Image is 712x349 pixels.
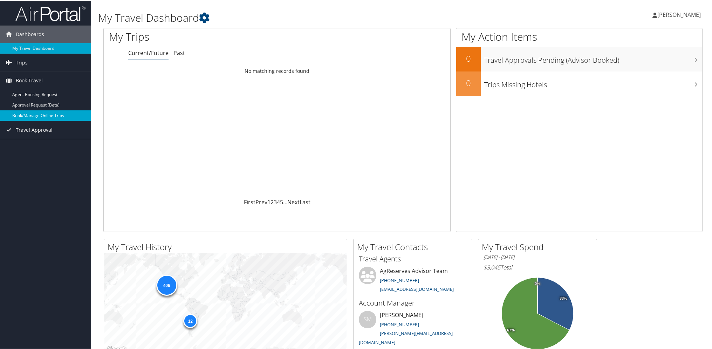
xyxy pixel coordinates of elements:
li: AgReserves Advisor Team [355,266,470,295]
span: Dashboards [16,25,44,42]
img: airportal-logo.png [15,5,85,21]
a: 3 [274,198,277,205]
a: 0Trips Missing Hotels [456,71,702,95]
span: $3,045 [484,263,500,271]
a: Next [287,198,300,205]
span: [PERSON_NAME] [657,10,701,18]
h1: My Action Items [456,29,702,43]
span: Trips [16,53,28,71]
h1: My Travel Dashboard [98,10,505,25]
a: 4 [277,198,280,205]
div: 406 [156,274,177,295]
h6: Total [484,263,591,271]
h2: 0 [456,52,481,64]
a: [PHONE_NUMBER] [380,276,419,283]
div: 12 [183,313,197,327]
h3: Travel Approvals Pending (Advisor Booked) [484,51,702,64]
h2: My Travel Spend [482,240,597,252]
h3: Trips Missing Hotels [484,76,702,89]
a: Current/Future [128,48,169,56]
h2: 0 [456,76,481,88]
a: 0Travel Approvals Pending (Advisor Booked) [456,46,702,71]
h2: My Travel Contacts [357,240,472,252]
a: [EMAIL_ADDRESS][DOMAIN_NAME] [380,285,454,292]
li: [PERSON_NAME] [355,310,470,348]
span: Travel Approval [16,121,53,138]
a: 1 [267,198,271,205]
span: … [283,198,287,205]
a: [PHONE_NUMBER] [380,321,419,327]
h2: My Travel History [108,240,347,252]
a: [PERSON_NAME] [652,4,708,25]
a: [PERSON_NAME][EMAIL_ADDRESS][DOMAIN_NAME] [359,329,453,345]
h3: Account Manager [359,297,467,307]
a: Past [173,48,185,56]
a: 5 [280,198,283,205]
div: SM [359,310,376,328]
td: No matching records found [104,64,450,77]
a: First [244,198,255,205]
tspan: 33% [560,296,567,300]
span: Book Travel [16,71,43,89]
tspan: 0% [535,281,540,285]
h6: [DATE] - [DATE] [484,253,591,260]
h3: Travel Agents [359,253,467,263]
tspan: 67% [507,328,515,332]
h1: My Trips [109,29,301,43]
a: Last [300,198,310,205]
a: 2 [271,198,274,205]
a: Prev [255,198,267,205]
